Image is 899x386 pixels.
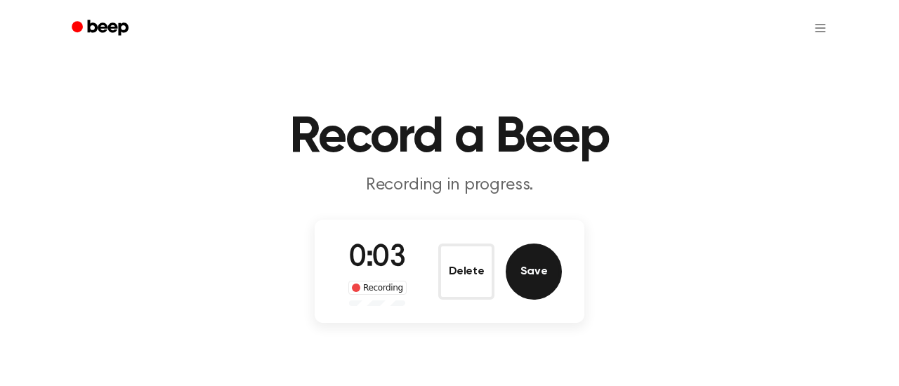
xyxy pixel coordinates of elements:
[90,112,809,163] h1: Record a Beep
[438,244,494,300] button: Delete Audio Record
[348,281,407,295] div: Recording
[62,15,141,42] a: Beep
[506,244,562,300] button: Save Audio Record
[349,244,405,273] span: 0:03
[803,11,837,45] button: Open menu
[180,174,719,197] p: Recording in progress.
